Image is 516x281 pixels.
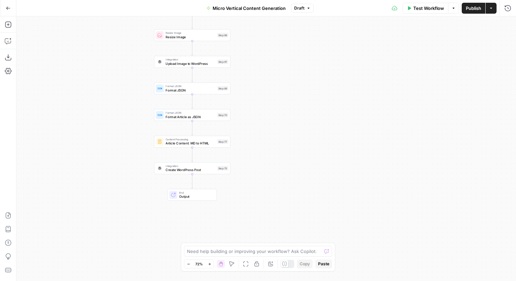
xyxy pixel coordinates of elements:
[466,5,481,12] span: Publish
[318,261,329,267] span: Paste
[166,31,215,35] span: Resize Image
[166,138,215,142] span: Content Processing
[157,139,162,144] img: o3r9yhbrn24ooq0tey3lueqptmfj
[166,34,215,39] span: Resize Image
[291,4,314,13] button: Draft
[191,68,193,82] g: Edge from step_97 to step_89
[217,166,228,170] div: Step 75
[166,168,215,172] span: Create WordPress Post
[179,191,213,195] span: End
[191,41,193,55] g: Edge from step_88 to step_97
[166,58,215,62] span: Integration
[294,5,304,11] span: Draft
[154,189,230,201] div: EndOutput
[191,121,193,135] g: Edge from step_70 to step_77
[297,259,313,268] button: Copy
[166,114,215,119] span: Format Article as JSON
[191,94,193,109] g: Edge from step_89 to step_70
[413,5,444,12] span: Test Workflow
[154,56,230,68] div: IntegrationUpload Image to WordPressStep 97
[217,86,228,90] div: Step 89
[191,14,193,29] g: Edge from step_87 to step_88
[154,83,230,95] div: Format JSONFormat JSONStep 89
[191,174,193,188] g: Edge from step_75 to end
[154,162,230,174] div: IntegrationCreate WordPress PostStep 75
[195,261,203,267] span: 72%
[213,5,286,12] span: Micro Vertical Content Generation
[217,33,228,38] div: Step 88
[202,3,290,14] button: Micro Vertical Content Generation
[154,109,230,121] div: Format JSONFormat Article as JSONStep 70
[300,261,310,267] span: Copy
[166,164,215,168] span: Integration
[154,29,230,41] div: Resize ImageResize ImageStep 88
[166,84,215,88] span: Format JSON
[166,111,215,115] span: Format JSON
[166,141,215,146] span: Article Content: MD to HTML
[315,259,332,268] button: Paste
[462,3,485,14] button: Publish
[157,166,162,171] img: WordPress%20logotype.png
[157,59,162,64] img: WordPress%20logotype.png
[217,139,228,144] div: Step 77
[403,3,448,14] button: Test Workflow
[166,88,215,93] span: Format JSON
[217,113,228,117] div: Step 70
[166,61,215,66] span: Upload Image to WordPress
[154,136,230,148] div: Content ProcessingArticle Content: MD to HTMLStep 77
[179,194,213,199] span: Output
[191,147,193,162] g: Edge from step_77 to step_75
[217,59,228,64] div: Step 97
